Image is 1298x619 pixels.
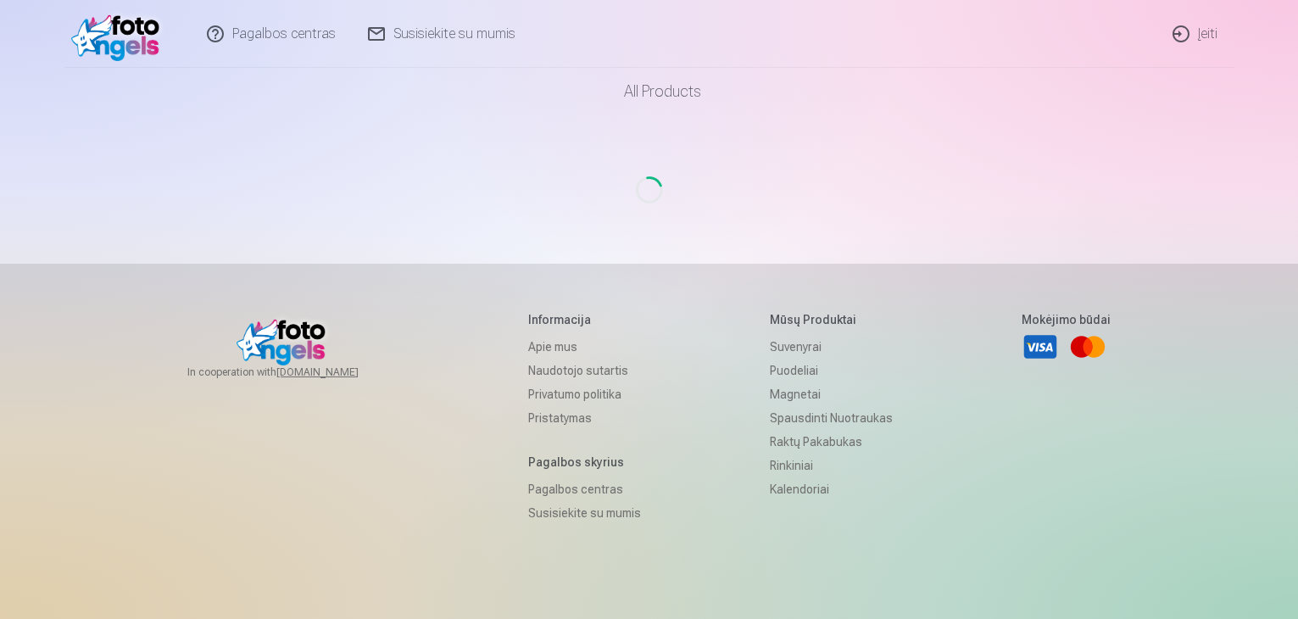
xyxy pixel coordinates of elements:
a: Naudotojo sutartis [528,359,641,382]
h5: Informacija [528,311,641,328]
a: Mastercard [1069,328,1106,365]
a: Pristatymas [528,406,641,430]
a: All products [577,68,721,115]
h5: Mokėjimo būdai [1022,311,1111,328]
a: Kalendoriai [770,477,893,501]
a: Pagalbos centras [528,477,641,501]
span: In cooperation with [187,365,399,379]
a: Suvenyrai [770,335,893,359]
h5: Pagalbos skyrius [528,454,641,471]
a: Visa [1022,328,1059,365]
a: [DOMAIN_NAME] [276,365,399,379]
a: Apie mus [528,335,641,359]
a: Privatumo politika [528,382,641,406]
h5: Mūsų produktai [770,311,893,328]
a: Raktų pakabukas [770,430,893,454]
a: Susisiekite su mumis [528,501,641,525]
a: Rinkiniai [770,454,893,477]
a: Spausdinti nuotraukas [770,406,893,430]
a: Magnetai [770,382,893,406]
img: /v1 [71,7,169,61]
a: Puodeliai [770,359,893,382]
